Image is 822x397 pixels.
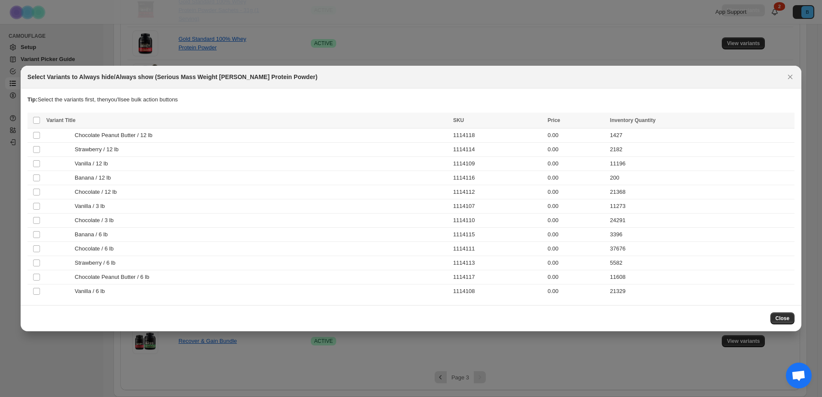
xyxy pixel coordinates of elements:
[46,117,76,123] span: Variant Title
[75,287,110,296] span: Vanilla / 6 lb
[786,363,812,388] div: チャットを開く
[75,131,157,140] span: Chocolate Peanut Butter / 12 lb
[545,214,607,228] td: 0.00
[545,242,607,256] td: 0.00
[545,143,607,157] td: 0.00
[776,315,790,322] span: Close
[607,228,794,242] td: 3396
[545,199,607,214] td: 0.00
[607,199,794,214] td: 11273
[607,256,794,270] td: 5582
[607,171,794,185] td: 200
[75,174,116,182] span: Banana / 12 lb
[451,171,545,185] td: 1114116
[784,71,796,83] button: Close
[607,270,794,284] td: 11608
[75,188,121,196] span: Chocolate / 12 lb
[75,273,154,281] span: Chocolate Peanut Butter / 6 lb
[610,117,656,123] span: Inventory Quantity
[75,230,112,239] span: Banana / 6 lb
[75,145,123,154] span: Strawberry / 12 lb
[607,143,794,157] td: 2182
[28,73,318,81] h2: Select Variants to Always hide/Always show (Serious Mass Weight [PERSON_NAME] Protein Powder)
[451,284,545,299] td: 1114108
[548,117,560,123] span: Price
[607,242,794,256] td: 37676
[451,270,545,284] td: 1114117
[28,96,38,103] strong: Tip:
[75,244,118,253] span: Chocolate / 6 lb
[545,284,607,299] td: 0.00
[75,216,118,225] span: Chocolate / 3 lb
[607,214,794,228] td: 24291
[607,128,794,143] td: 1427
[545,228,607,242] td: 0.00
[451,185,545,199] td: 1114112
[607,185,794,199] td: 21368
[451,214,545,228] td: 1114110
[770,312,795,324] button: Close
[545,256,607,270] td: 0.00
[451,128,545,143] td: 1114118
[607,284,794,299] td: 21329
[451,228,545,242] td: 1114115
[451,143,545,157] td: 1114114
[451,157,545,171] td: 1114109
[28,95,794,104] p: Select the variants first, then you'll see bulk action buttons
[75,259,120,267] span: Strawberry / 6 lb
[453,117,464,123] span: SKU
[545,171,607,185] td: 0.00
[75,159,113,168] span: Vanilla / 12 lb
[607,157,794,171] td: 11196
[451,242,545,256] td: 1114111
[545,128,607,143] td: 0.00
[451,199,545,214] td: 1114107
[451,256,545,270] td: 1114113
[75,202,110,211] span: Vanilla / 3 lb
[545,157,607,171] td: 0.00
[545,270,607,284] td: 0.00
[545,185,607,199] td: 0.00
